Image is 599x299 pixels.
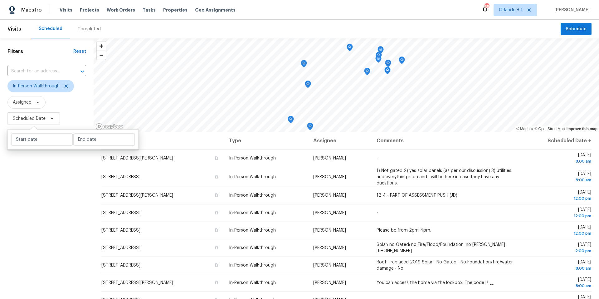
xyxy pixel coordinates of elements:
[313,193,346,198] span: [PERSON_NAME]
[163,7,187,13] span: Properties
[13,83,60,89] span: In-Person Walkthrough
[39,26,62,32] div: Scheduled
[377,156,378,160] span: -
[95,123,123,130] a: Mapbox homepage
[229,281,276,285] span: In-Person Walkthrough
[399,56,405,66] div: Map marker
[534,127,565,131] a: OpenStreetMap
[524,172,591,183] span: [DATE]
[377,211,378,215] span: -
[377,260,513,271] span: Roof - replaced 2019 Solar - No Gated - No Foundation/fire/water damage - No
[213,155,219,161] button: Copy Address
[229,228,276,233] span: In-Person Walkthrough
[377,281,494,285] span: You can access the home via the lockbox. The code is __
[313,175,346,179] span: [PERSON_NAME]
[97,51,106,60] button: Zoom out
[94,38,599,132] canvas: Map
[524,277,591,289] span: [DATE]
[11,133,73,146] input: Start date
[375,55,382,65] div: Map marker
[101,193,173,198] span: [STREET_ADDRESS][PERSON_NAME]
[107,7,135,13] span: Work Orders
[377,243,505,253] span: Solar: no Gated: no Fire/Flood/Foundation: no [PERSON_NAME] [PHONE_NUMBER]
[213,245,219,250] button: Copy Address
[101,281,173,285] span: [STREET_ADDRESS][PERSON_NAME]
[97,42,106,51] button: Zoom in
[7,66,69,76] input: Search for an address...
[524,190,591,202] span: [DATE]
[213,262,219,268] button: Copy Address
[524,260,591,272] span: [DATE]
[524,248,591,254] div: 2:00 pm
[213,174,219,179] button: Copy Address
[524,177,591,183] div: 8:00 am
[561,23,592,36] button: Schedule
[101,156,173,160] span: [STREET_ADDRESS][PERSON_NAME]
[195,7,236,13] span: Geo Assignments
[7,22,21,36] span: Visits
[78,67,87,76] button: Open
[213,227,219,233] button: Copy Address
[229,263,276,267] span: In-Person Walkthrough
[101,211,140,215] span: [STREET_ADDRESS]
[229,193,276,198] span: In-Person Walkthrough
[524,230,591,237] div: 12:00 pm
[485,4,489,10] div: 65
[308,132,372,149] th: Assignee
[101,263,140,267] span: [STREET_ADDRESS]
[60,7,72,13] span: Visits
[13,115,46,122] span: Scheduled Date
[552,7,590,13] span: [PERSON_NAME]
[229,246,276,250] span: In-Person Walkthrough
[101,246,140,250] span: [STREET_ADDRESS]
[364,68,370,77] div: Map marker
[73,133,135,146] input: End date
[516,127,533,131] a: Mapbox
[499,7,523,13] span: Orlando + 1
[567,127,597,131] a: Improve this map
[524,265,591,272] div: 8:00 am
[524,208,591,219] span: [DATE]
[376,52,382,61] div: Map marker
[377,193,457,198] span: 12-4 - PART OF ASSESSMENT PUSH (JD)
[101,132,224,149] th: Address
[288,116,294,125] div: Map marker
[224,132,308,149] th: Type
[229,156,276,160] span: In-Person Walkthrough
[384,67,391,76] div: Map marker
[313,246,346,250] span: [PERSON_NAME]
[524,243,591,254] span: [DATE]
[519,132,592,149] th: Scheduled Date ↑
[213,210,219,215] button: Copy Address
[524,225,591,237] span: [DATE]
[524,158,591,164] div: 8:00 am
[313,228,346,233] span: [PERSON_NAME]
[7,48,73,55] h1: Filters
[377,169,511,185] span: 1) Not gated 2) yes solar panels (as per our discussion) 3) utilities and everything is on and I ...
[229,175,276,179] span: In-Person Walkthrough
[305,81,311,90] div: Map marker
[80,7,99,13] span: Projects
[21,7,42,13] span: Maestro
[524,153,591,164] span: [DATE]
[307,123,313,132] div: Map marker
[524,213,591,219] div: 12:00 pm
[566,25,587,33] span: Schedule
[524,195,591,202] div: 12:00 pm
[347,44,353,53] div: Map marker
[301,60,307,70] div: Map marker
[213,280,219,285] button: Copy Address
[13,99,31,105] span: Assignee
[313,156,346,160] span: [PERSON_NAME]
[73,48,86,55] div: Reset
[213,192,219,198] button: Copy Address
[313,281,346,285] span: [PERSON_NAME]
[377,228,431,233] span: Please be from 2pm-4pm.
[524,283,591,289] div: 8:00 am
[385,60,391,69] div: Map marker
[101,175,140,179] span: [STREET_ADDRESS]
[143,8,156,12] span: Tasks
[101,228,140,233] span: [STREET_ADDRESS]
